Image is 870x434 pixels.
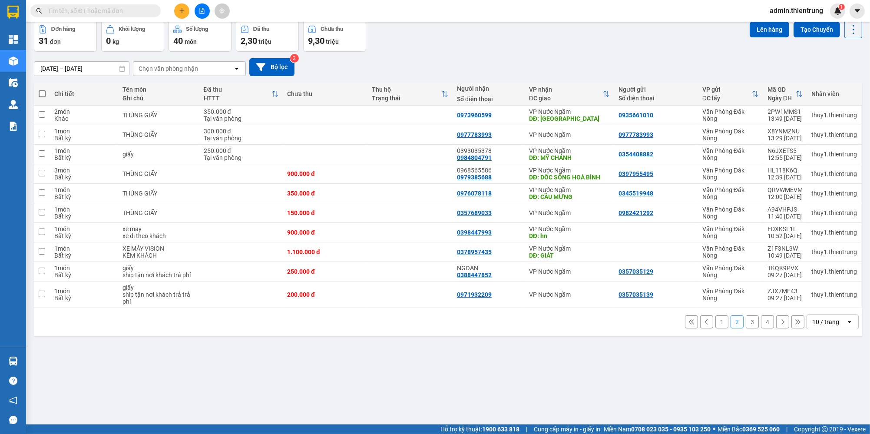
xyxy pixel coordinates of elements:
div: 0357035139 [619,291,653,298]
span: message [9,416,17,424]
div: VP Nước Ngầm [529,147,610,154]
svg: open [846,318,853,325]
div: 09:27 [DATE] [767,295,803,301]
div: THÙNG GIẤY [122,112,195,119]
div: 1 món [54,288,114,295]
div: Văn Phòng Đăk Nông [702,245,759,259]
button: 2 [731,315,744,328]
div: Trạng thái [372,95,442,102]
div: Người gửi [619,86,693,93]
div: XE MÁY VISION [122,245,195,252]
span: 1 [840,4,843,10]
div: X8YNMZNU [767,128,803,135]
div: Bất kỳ [54,252,114,259]
div: giấy [122,151,195,158]
div: thuy1.thientrung [811,131,857,138]
div: 1.100.000 đ [287,248,364,255]
strong: 0369 525 060 [742,426,780,433]
th: Toggle SortBy [525,83,615,106]
button: Chưa thu9,30 triệu [303,20,366,52]
div: THÙNG GIẤY [122,170,195,177]
span: món [185,38,197,45]
button: Bộ lọc [249,58,294,76]
div: thuy1.thientrung [811,248,857,255]
div: 2 món [54,108,114,115]
div: Bất kỳ [54,154,114,161]
div: Người nhận [457,85,520,92]
div: Đơn hàng [51,26,75,32]
div: xe may [122,225,195,232]
button: Đã thu2,30 triệu [236,20,299,52]
div: ĐC lấy [702,95,752,102]
div: Bất kỳ [54,193,114,200]
div: 11:40 [DATE] [767,213,803,220]
div: Bất kỳ [54,232,114,239]
img: dashboard-icon [9,35,18,44]
div: 0357035129 [619,268,653,275]
div: VP Nước Ngầm [529,225,610,232]
div: thuy1.thientrung [811,291,857,298]
div: Văn Phòng Đăk Nông [702,288,759,301]
div: Văn Phòng Đăk Nông [702,225,759,239]
div: VP Nước Ngầm [529,268,610,275]
div: 0968565586 [457,167,520,174]
div: thuy1.thientrung [811,268,857,275]
div: Nhân viên [811,90,857,97]
span: caret-down [853,7,861,15]
div: 900.000 đ [287,229,364,236]
th: Toggle SortBy [698,83,763,106]
img: icon-new-feature [834,7,842,15]
div: Số điện thoại [619,95,693,102]
div: 09:27 [DATE] [767,272,803,278]
button: 4 [761,315,774,328]
img: warehouse-icon [9,100,18,109]
img: warehouse-icon [9,78,18,87]
div: VP nhận [529,86,603,93]
div: 0984804791 [457,154,492,161]
img: warehouse-icon [9,357,18,366]
div: 200.000 đ [287,291,364,298]
div: 12:00 [DATE] [767,193,803,200]
div: 0388447852 [457,272,492,278]
svg: open [233,65,240,72]
div: 1 món [54,265,114,272]
input: Tìm tên, số ĐT hoặc mã đơn [48,6,150,16]
div: thuy1.thientrung [811,209,857,216]
div: 0935661010 [619,112,653,119]
div: 13:29 [DATE] [767,135,803,142]
div: Đã thu [253,26,269,32]
div: Ghi chú [122,95,195,102]
div: giấy [122,265,195,272]
img: solution-icon [9,122,18,131]
div: Tại văn phòng [204,135,278,142]
div: DĐ: DỐC SỐNG HOÀ BÌNH [529,174,610,181]
div: 12:55 [DATE] [767,154,803,161]
div: N6JXETS5 [767,147,803,154]
div: thuy1.thientrung [811,112,857,119]
span: search [36,8,42,14]
div: 0345519948 [619,190,653,197]
span: question-circle [9,377,17,385]
span: 40 [173,36,183,46]
button: Khối lượng0kg [101,20,164,52]
button: file-add [195,3,210,19]
div: ZJX7ME43 [767,288,803,295]
div: 0973960599 [457,112,492,119]
div: NGOAN [457,265,520,272]
span: 2,30 [241,36,257,46]
div: giấy [122,284,195,291]
div: VP Nước Ngầm [529,108,610,115]
div: VP Nước Ngầm [529,245,610,252]
div: VP Nước Ngầm [529,209,610,216]
div: Bất kỳ [54,295,114,301]
div: Mã GD [767,86,796,93]
strong: 0708 023 035 - 0935 103 250 [631,426,711,433]
button: caret-down [850,3,865,19]
div: Tại văn phòng [204,154,278,161]
div: THÙNG GIẤY [122,209,195,216]
div: DĐ: TP THANH HÓA [529,115,610,122]
div: Khác [54,115,114,122]
button: 3 [746,315,759,328]
img: warehouse-icon [9,56,18,66]
strong: 1900 633 818 [482,426,519,433]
